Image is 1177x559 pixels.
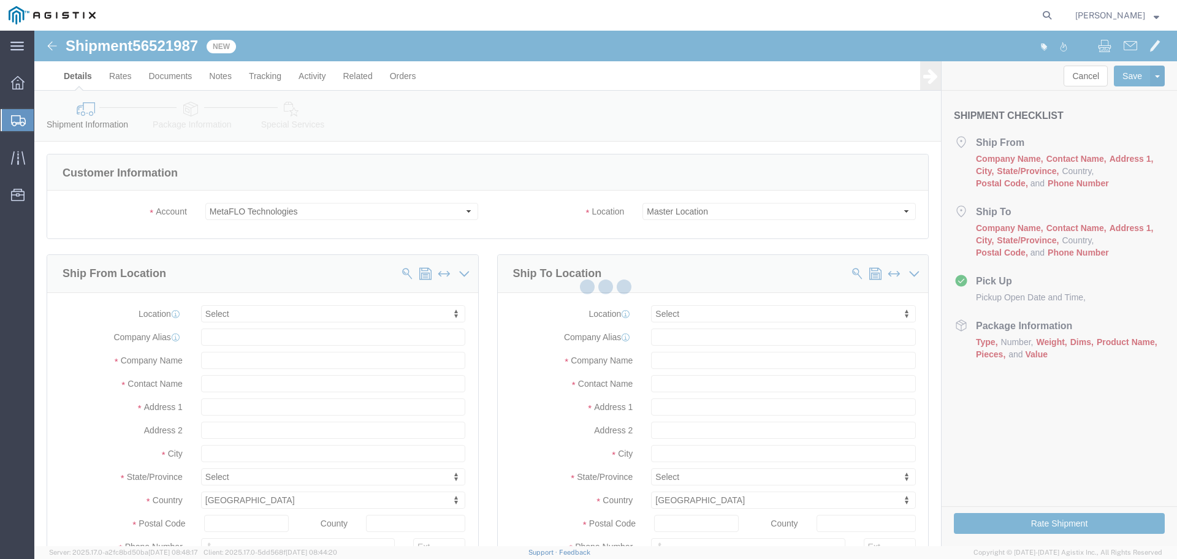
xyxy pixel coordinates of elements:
[973,547,1162,558] span: Copyright © [DATE]-[DATE] Agistix Inc., All Rights Reserved
[49,549,198,556] span: Server: 2025.17.0-a2fc8bd50ba
[1075,8,1160,23] button: [PERSON_NAME]
[528,549,559,556] a: Support
[204,549,337,556] span: Client: 2025.17.0-5dd568f
[1075,9,1145,22] span: Ernest Ching
[9,6,96,25] img: logo
[286,549,337,556] span: [DATE] 08:44:20
[148,549,198,556] span: [DATE] 08:48:17
[559,549,590,556] a: Feedback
